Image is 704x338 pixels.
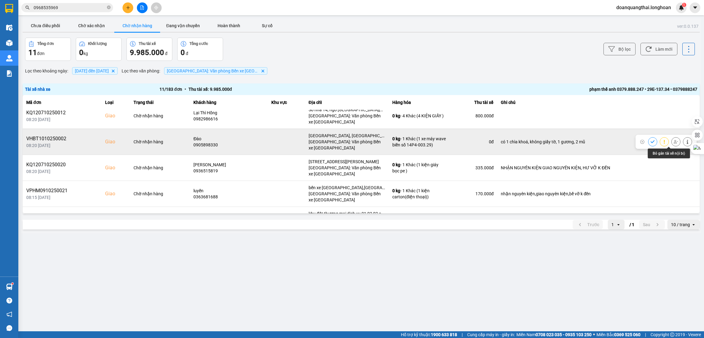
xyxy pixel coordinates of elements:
[309,113,385,125] div: [GEOGRAPHIC_DATA]: Văn phòng Bến xe [GEOGRAPHIC_DATA]
[28,48,37,57] span: 11
[497,95,700,110] th: Ghi chú
[596,331,640,338] span: Miền Bắc
[25,68,68,74] span: Lọc theo khoảng ngày :
[114,20,160,32] button: Chờ nhận hàng
[611,222,614,228] div: 1
[134,113,186,119] div: Chờ nhận hàng
[691,222,696,227] svg: open
[629,221,634,228] span: / 1
[467,331,515,338] span: Cung cấp máy in - giấy in:
[683,3,685,7] span: 1
[23,20,68,32] button: Chưa điều phối
[164,67,267,75] span: Hải Phòng: Văn phòng Bến xe Thượng Lý, close by backspace
[392,162,446,174] div: - 1 Khác (1 kiện giáy bọc pe )
[611,4,676,11] span: doanquangthai.longhoan
[501,139,696,145] div: có 1 chìa khoá, không giấy tờ, 1 gương, 2 mũ
[309,139,385,151] div: [GEOGRAPHIC_DATA]: Văn phòng Bến xe [GEOGRAPHIC_DATA]
[25,38,71,61] button: Tổng đơn11đơn
[614,332,640,337] strong: 0369 525 060
[130,48,164,57] span: 9.985.000
[26,135,98,142] div: VHBT1010250002
[130,95,190,110] th: Trạng thái
[682,3,686,7] sup: 1
[159,86,428,93] div: 11 / 183 đơn Thu tài xế: 9.985.000 đ
[189,42,208,46] div: Tổng cước
[76,38,122,61] button: Khối lượng0kg
[26,142,98,149] div: 08:20 [DATE]
[193,188,264,194] div: luyến
[105,164,126,171] div: Giao
[111,69,115,73] svg: Delete
[453,99,494,106] div: Thu tài xế
[139,42,156,46] div: Thu tài xế
[160,20,206,32] button: Đang vận chuyển
[107,6,111,9] span: close-circle
[671,222,690,228] div: 10 / trang
[16,29,104,52] span: [PHONE_NUMBER] - [DOMAIN_NAME]
[34,4,106,11] input: Tìm tên, số ĐT hoặc mã đơn
[261,69,265,73] svg: Delete
[6,284,13,290] img: warehouse-icon
[130,48,169,57] div: đ
[392,188,446,200] div: - 1 Khác (1 kiện carton(điện thoại))
[177,38,223,61] button: Tổng cước0 đ
[453,191,494,197] div: 170.000 đ
[640,43,677,55] button: Làm mới
[392,136,446,148] div: - 1 Khác (1 xe máy wave biển số 14P4-003.29)
[140,6,144,10] span: file-add
[190,95,268,110] th: Khách hàng
[25,6,30,10] span: search
[193,162,264,168] div: [PERSON_NAME]
[309,159,385,165] div: [STREET_ADDRESS][PERSON_NAME]
[670,332,674,337] span: copyright
[26,116,98,123] div: 08:20 [DATE]
[305,95,389,110] th: Địa chỉ
[252,20,282,32] button: Sự cố
[6,298,12,303] span: question-circle
[181,48,185,57] span: 0
[645,331,646,338] span: |
[692,5,698,10] span: caret-down
[122,68,160,74] span: Lọc theo văn phòng :
[167,68,258,73] span: Hải Phòng: Văn phòng Bến xe Thượng Lý
[193,136,264,142] div: Đào
[137,2,148,13] button: file-add
[182,87,189,92] span: •
[691,222,691,228] input: Selected 10 / trang.
[536,332,592,337] strong: 0708 023 035 - 0935 103 250
[679,5,684,10] img: icon-new-feature
[26,161,98,168] div: KQ120710250020
[309,185,385,191] div: bến xe [GEOGRAPHIC_DATA],[GEOGRAPHIC_DATA]
[616,222,621,227] svg: open
[134,191,186,197] div: Chờ nhận hàng
[126,6,130,10] span: plus
[6,311,12,317] span: notification
[28,48,68,57] div: đơn
[501,191,696,197] div: nhận nguyên kiện,giao nguyên kiện,bể vỡ k đền
[401,331,457,338] span: Hỗ trợ kỹ thuật:
[26,109,98,116] div: KQ120710250012
[105,112,126,119] div: Giao
[193,110,264,116] div: Lại Thì Hồng
[14,17,105,27] strong: (Công Ty TNHH Chuyển Phát Nhanh Bảo An - MST: 0109597835)
[392,188,400,193] span: 0 kg
[37,42,54,46] div: Tổng đơn
[690,2,700,13] button: caret-down
[134,139,186,145] div: Chờ nhận hàng
[6,24,13,31] img: warehouse-icon
[501,165,696,171] div: NHẬN NGUYÊN KIỆN GIAO NGUYÊN KIỆN, HƯ VỠ K ĐỀN
[75,68,109,73] span: 03/10/2025 đến 13/10/2025
[105,190,126,197] div: Giao
[392,162,400,167] span: 0 kg
[193,194,264,200] div: 0363681688
[392,136,400,141] span: 0 kg
[105,138,126,145] div: Giao
[428,86,697,93] div: phạm thế anh 0379.888.247 • 29E-137.34 • 0379888247
[309,191,385,203] div: [GEOGRAPHIC_DATA]: Văn phòng Bến xe [GEOGRAPHIC_DATA]
[79,48,118,57] div: kg
[389,95,450,110] th: Hàng hóa
[309,165,385,177] div: [GEOGRAPHIC_DATA]: Văn phòng Bến xe [GEOGRAPHIC_DATA]
[151,2,162,13] button: aim
[79,48,83,57] span: 0
[123,2,133,13] button: plus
